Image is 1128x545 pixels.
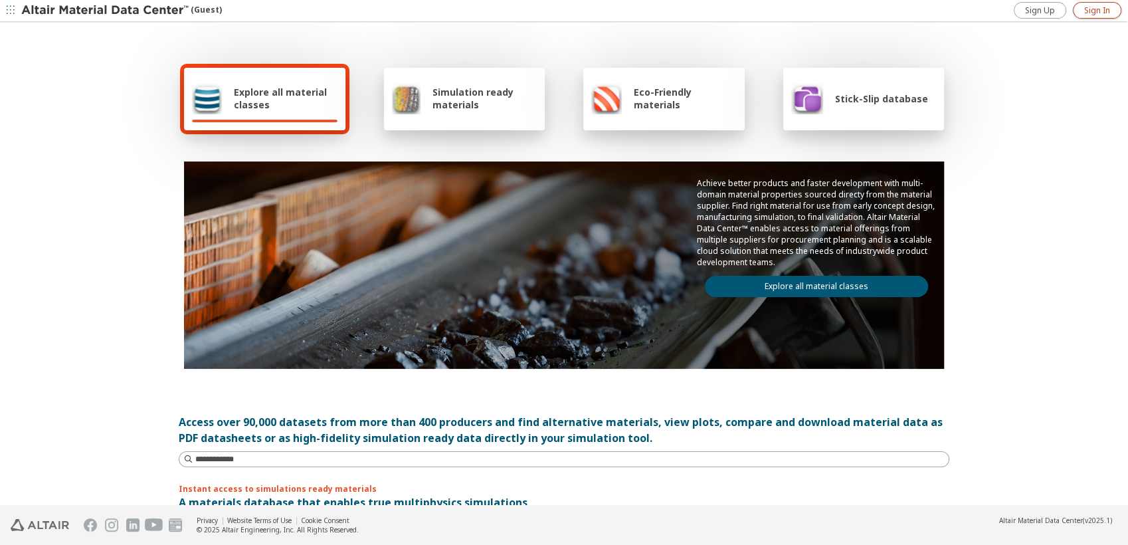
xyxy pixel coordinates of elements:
div: Access over 90,000 datasets from more than 400 producers and find alternative materials, view plo... [179,414,949,446]
span: Stick-Slip database [835,92,928,105]
div: © 2025 Altair Engineering, Inc. All Rights Reserved. [197,525,359,534]
img: Altair Material Data Center [21,4,191,17]
a: Privacy [197,516,218,525]
img: Stick-Slip database [791,82,823,114]
span: Simulation ready materials [432,86,537,111]
img: Altair Engineering [11,519,69,531]
p: Achieve better products and faster development with multi-domain material properties sourced dire... [697,177,936,268]
img: Eco-Friendly materials [591,82,622,114]
a: Explore all material classes [705,276,928,297]
a: Sign Up [1014,2,1066,19]
span: Sign In [1084,5,1110,16]
span: Explore all material classes [234,86,337,111]
span: Sign Up [1025,5,1055,16]
a: Cookie Consent [301,516,349,525]
a: Website Terms of Use [227,516,292,525]
img: Explore all material classes [192,82,222,114]
p: A materials database that enables true multiphysics simulations [179,494,949,510]
div: (v2025.1) [999,516,1112,525]
a: Sign In [1073,2,1121,19]
p: Instant access to simulations ready materials [179,483,949,494]
div: (Guest) [21,4,222,17]
img: Simulation ready materials [392,82,421,114]
span: Altair Material Data Center [999,516,1083,525]
span: Eco-Friendly materials [634,86,736,111]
